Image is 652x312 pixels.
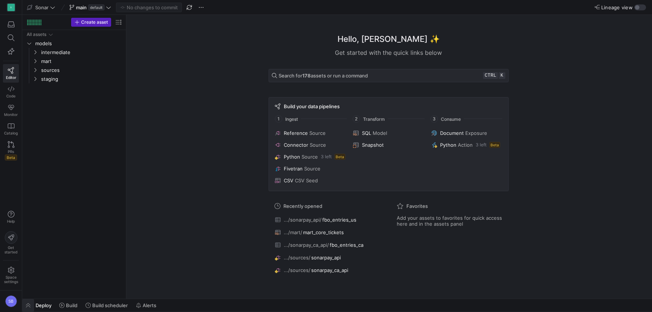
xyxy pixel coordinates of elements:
span: Source [309,130,326,136]
div: Press SPACE to select this row. [25,74,123,83]
span: .../sonarpay_api/ [284,217,322,223]
kbd: ctrl [483,72,498,79]
span: Build scheduler [92,302,128,308]
div: Press SPACE to select this row. [25,48,123,57]
span: main [76,4,87,10]
span: Python [284,154,300,160]
span: Source [310,142,326,148]
span: Favorites [406,203,428,209]
button: DocumentExposure [430,129,503,137]
span: intermediate [41,48,122,57]
span: .../sources/ [284,255,310,260]
span: Search for assets or run a command [279,73,368,79]
span: Build your data pipelines [284,103,340,109]
span: Monitor [4,112,18,117]
span: 3 left [321,154,332,159]
span: CSV [284,177,293,183]
span: Create asset [81,20,108,25]
span: Sonar [35,4,49,10]
button: Search for178assets or run a commandctrlk [269,69,509,82]
span: Connector [284,142,308,148]
span: Beta [5,155,17,160]
span: models [35,39,122,48]
span: Catalog [4,131,18,135]
button: .../sources/sonarpay_api [273,253,382,262]
span: 3 left [476,142,486,147]
button: PythonSource3 leftBeta [273,152,347,161]
span: .../sonarpay_ca_api/ [284,242,329,248]
span: SQL [362,130,371,136]
a: Spacesettings [3,263,19,287]
button: Alerts [133,299,160,312]
button: maindefault [67,3,113,12]
span: Snapshot [362,142,384,148]
span: Model [373,130,387,136]
span: Add your assets to favorites for quick access here and in the assets panel [397,215,503,227]
div: Get started with the quick links below [269,48,509,57]
span: Reference [284,130,308,136]
span: Python [440,142,456,148]
div: Press SPACE to select this row. [25,39,123,48]
span: mart [41,57,122,66]
span: .../mart/ [284,229,302,235]
button: ReferenceSource [273,129,347,137]
button: Getstarted [3,228,19,257]
a: Code [3,83,19,101]
div: Press SPACE to select this row. [25,66,123,74]
a: PRsBeta [3,138,19,163]
span: .../sources/ [284,267,310,273]
span: Fivetran [284,166,303,172]
span: Beta [489,142,500,148]
span: CSV Seed [295,177,318,183]
span: Editor [6,75,16,80]
div: Press SPACE to select this row. [25,30,123,39]
span: sources [41,66,122,74]
button: .../sources/sonarpay_ca_api [273,265,382,275]
button: SB [3,293,19,309]
span: sonarpay_ca_api [311,267,348,273]
span: mart_core_tickets [303,229,344,235]
span: PRs [8,149,14,154]
span: default [88,4,104,10]
span: fbo_entries_us [322,217,356,223]
span: Deploy [36,302,51,308]
kbd: k [499,72,505,79]
span: Alerts [143,302,156,308]
button: CSVCSV Seed [273,176,347,185]
button: ConnectorSource [273,140,347,149]
button: Help [3,208,19,227]
span: staging [41,75,122,83]
span: Build [66,302,77,308]
button: .../mart/mart_core_tickets [273,228,382,237]
span: Document [440,130,464,136]
a: Catalog [3,120,19,138]
span: Beta [335,154,345,160]
div: Press SPACE to select this row. [25,57,123,66]
span: Source [304,166,320,172]
span: Recently opened [283,203,322,209]
button: Create asset [71,18,111,27]
h1: Hello, [PERSON_NAME] ✨ [337,33,440,45]
span: Get started [4,245,17,254]
a: Monitor [3,101,19,120]
button: PythonAction3 leftBeta [430,140,503,149]
span: Code [6,94,16,98]
div: S [7,4,15,11]
button: .../sonarpay_api/fbo_entries_us [273,215,382,225]
div: SB [5,295,17,307]
button: SQLModel [352,129,425,137]
span: Action [458,142,473,148]
button: FivetranSource [273,164,347,173]
button: Build [56,299,81,312]
span: fbo_entries_ca [330,242,363,248]
div: All assets [27,32,46,37]
a: S [3,1,19,14]
span: Space settings [4,275,18,284]
strong: 178 [302,73,311,79]
span: Exposure [465,130,487,136]
button: Build scheduler [82,299,131,312]
button: .../sonarpay_ca_api/fbo_entries_ca [273,240,382,250]
button: Snapshot [352,140,425,149]
a: Editor [3,64,19,83]
button: Sonar [25,3,57,12]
